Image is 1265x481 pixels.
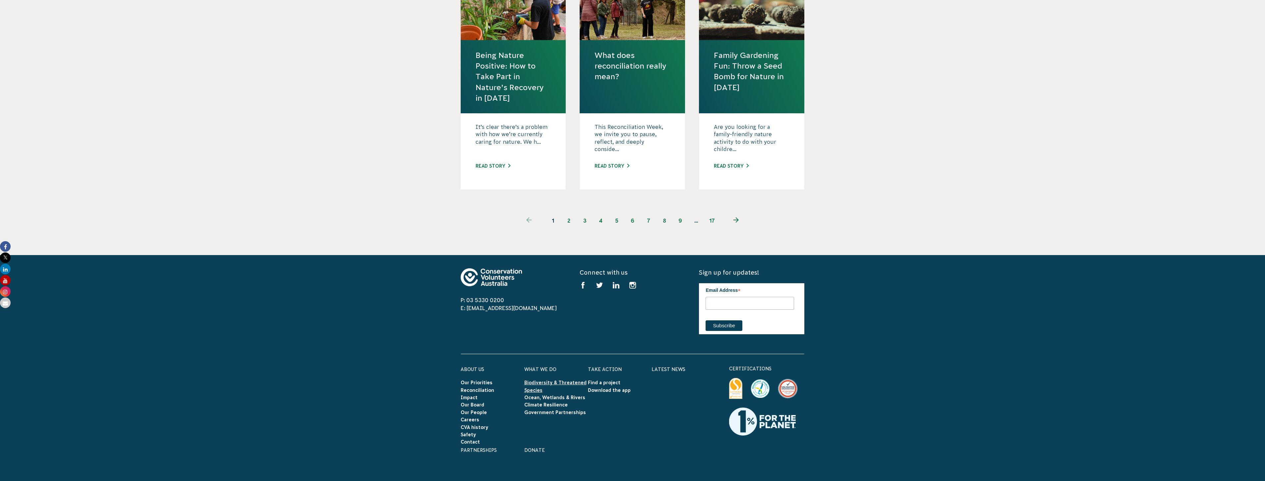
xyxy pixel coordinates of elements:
[461,380,492,385] a: Our Priorities
[720,213,752,229] a: Next page
[461,268,522,286] img: logo-footer.svg
[688,213,704,229] span: …
[461,425,488,430] a: CVA history
[577,213,593,229] a: 3
[461,402,484,407] a: Our Board
[652,367,685,372] a: Latest News
[593,213,609,229] a: 4
[524,410,586,415] a: Government Partnerships
[641,213,657,229] a: 7
[595,50,670,82] a: What does reconciliation really mean?
[714,123,789,156] p: Are you looking for a family-friendly nature activity to do with your childre...
[714,50,789,93] a: Family Gardening Fun: Throw a Seed Bomb for Nature in [DATE]
[729,365,805,373] p: certifications
[461,432,476,437] a: Safety
[609,213,625,229] a: 5
[714,163,749,169] a: Read story
[595,163,629,169] a: Read story
[595,123,670,156] p: This Reconciliation Week, we invite you to pause, reflect, and deeply conside...
[461,448,497,453] a: Partnerships
[461,410,487,415] a: Our People
[461,388,494,393] a: Reconciliation
[524,380,587,393] a: Biodiversity & Threatened Species
[513,213,752,229] ul: Pagination
[588,367,622,372] a: Take Action
[476,163,510,169] a: Read story
[461,395,478,400] a: Impact
[699,268,804,277] h5: Sign up for updates!
[657,213,672,229] a: 8
[706,320,742,331] input: Subscribe
[588,388,631,393] a: Download the app
[561,213,577,229] a: 2
[524,448,545,453] a: Donate
[476,123,551,156] p: It’s clear there’s a problem with how we’re currently caring for nature. We h...
[672,213,688,229] a: 9
[545,213,561,229] span: 1
[704,213,720,229] a: 17
[580,268,685,277] h5: Connect with us
[524,402,568,407] a: Climate Resilience
[461,417,479,422] a: Careers
[706,283,794,296] label: Email Address
[461,439,480,445] a: Contact
[625,213,641,229] a: 6
[524,367,556,372] a: What We Do
[461,305,557,311] a: E: [EMAIL_ADDRESS][DOMAIN_NAME]
[524,395,585,400] a: Ocean, Wetlands & Rivers
[461,367,484,372] a: About Us
[461,297,504,303] a: P: 03 5330 0200
[476,50,551,103] a: Being Nature Positive: How to Take Part in Nature’s Recovery in [DATE]
[588,380,620,385] a: Find a project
